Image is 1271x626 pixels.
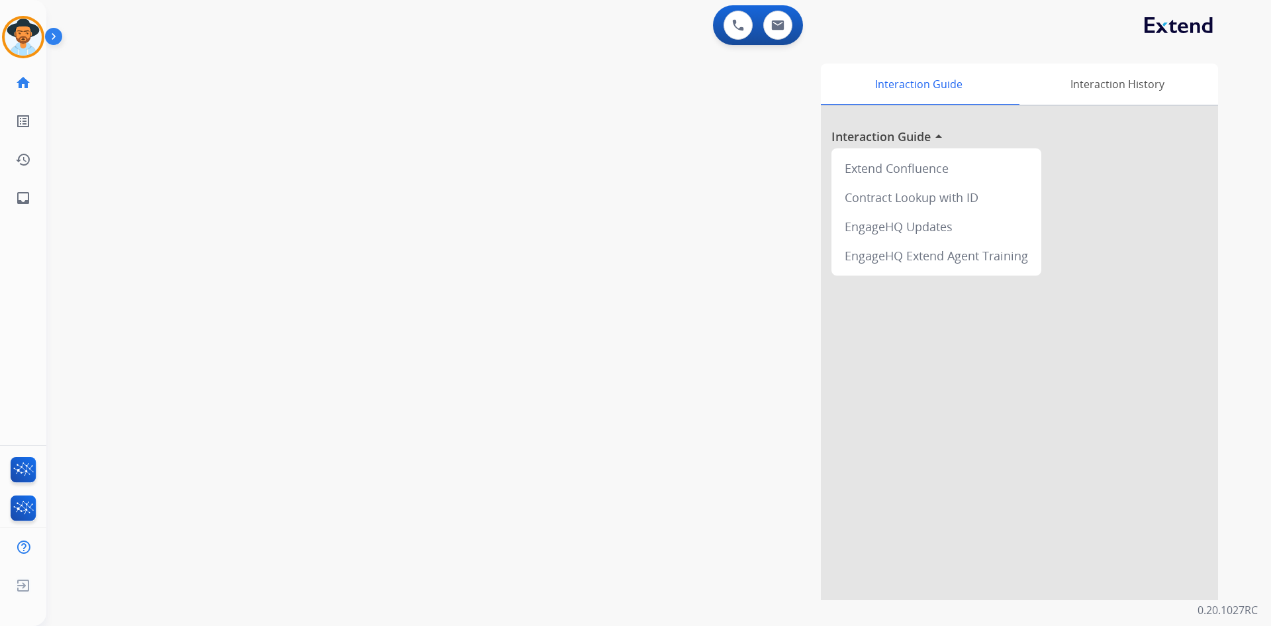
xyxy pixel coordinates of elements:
p: 0.20.1027RC [1198,602,1258,618]
mat-icon: inbox [15,190,31,206]
div: EngageHQ Extend Agent Training [837,241,1036,270]
div: Interaction Guide [821,64,1016,105]
img: avatar [5,19,42,56]
div: Contract Lookup with ID [837,183,1036,212]
div: Interaction History [1016,64,1218,105]
div: Extend Confluence [837,154,1036,183]
mat-icon: home [15,75,31,91]
mat-icon: list_alt [15,113,31,129]
div: EngageHQ Updates [837,212,1036,241]
mat-icon: history [15,152,31,168]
